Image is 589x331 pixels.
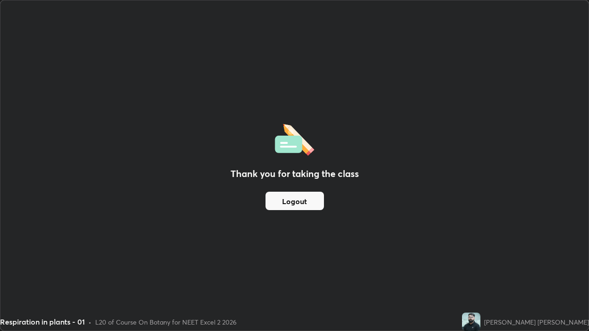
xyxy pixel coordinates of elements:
[275,121,314,156] img: offlineFeedback.1438e8b3.svg
[95,317,237,327] div: L20 of Course On Botany for NEET Excel 2 2026
[462,313,480,331] img: 962a5ef9ae1549bc87716ea8f1eb62b1.jpg
[484,317,589,327] div: [PERSON_NAME] [PERSON_NAME]
[88,317,92,327] div: •
[231,167,359,181] h2: Thank you for taking the class
[266,192,324,210] button: Logout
